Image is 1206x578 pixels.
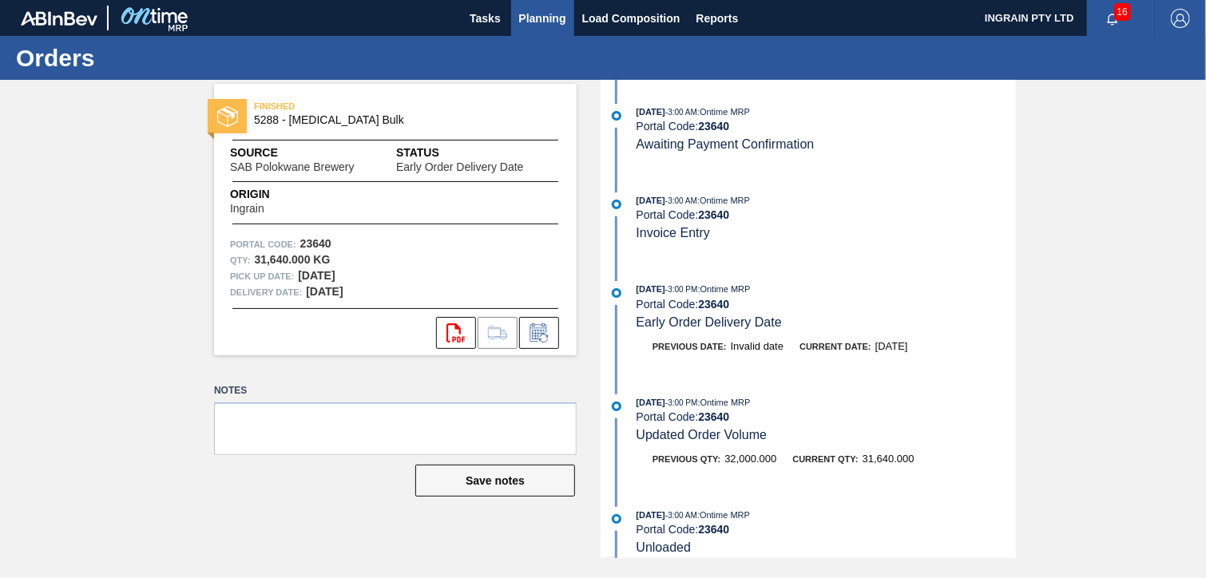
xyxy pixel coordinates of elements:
img: status [217,106,238,127]
span: Early Order Delivery Date [396,161,524,173]
img: atual [612,200,621,209]
span: [DATE] [637,398,665,407]
div: Open PDF file [436,317,476,349]
span: : Ontime MRP [697,107,750,117]
span: Current Date: [799,342,871,351]
span: 32,000.000 [724,453,776,465]
span: Status [396,144,561,161]
span: Previous Date: [653,342,727,351]
span: Updated Order Volume [637,428,768,441]
span: Planning [519,9,566,28]
img: atual [612,288,621,298]
button: Save notes [415,465,575,497]
div: Inform order change [519,317,559,349]
span: 31,640.000 [863,453,914,465]
span: Origin [230,186,304,203]
strong: [DATE] [298,269,335,282]
span: [DATE] [637,510,665,520]
span: Ingrain [230,203,264,215]
span: Reports [696,9,739,28]
div: Portal Code: [637,298,1016,311]
span: Invalid date [731,340,784,352]
h1: Orders [16,49,300,67]
span: Pick up Date: [230,268,294,284]
button: Notifications [1087,7,1138,30]
div: Portal Code: [637,120,1016,133]
span: - 3:00 AM [665,108,697,117]
span: Source [230,144,396,161]
span: Portal Code: [230,236,296,252]
span: 5288 - Dextrose Bulk [254,114,544,126]
span: Previous Qty: [653,454,720,464]
span: [DATE] [637,196,665,205]
img: Logout [1171,9,1190,28]
span: Qty : [230,252,250,268]
span: - 3:00 AM [665,196,697,205]
span: SAB Polokwane Brewery [230,161,355,173]
strong: 23640 [698,523,729,536]
img: atual [612,514,621,524]
span: Invoice Entry [637,226,710,240]
span: : Ontime MRP [697,196,750,205]
span: Unloaded [637,540,692,554]
img: atual [612,111,621,121]
div: Portal Code: [637,208,1016,221]
span: Early Order Delivery Date [637,315,782,329]
span: 16 [1114,3,1131,21]
strong: 23640 [698,298,729,311]
span: [DATE] [637,107,665,117]
div: Portal Code: [637,523,1016,536]
strong: 23640 [300,237,331,250]
div: Go to Load Composition [478,317,518,349]
img: atual [612,402,621,411]
strong: 23640 [698,120,729,133]
strong: 23640 [698,410,729,423]
span: FINISHED [254,98,478,114]
img: TNhmsLtSVTkK8tSr43FrP2fwEKptu5GPRR3wAAAABJRU5ErkJggg== [21,11,97,26]
strong: 31,640.000 KG [254,253,330,266]
label: Notes [214,379,577,402]
span: [DATE] [875,340,908,352]
span: : Ontime MRP [697,510,750,520]
span: : Ontime MRP [698,284,751,294]
span: Current Qty: [792,454,858,464]
span: - 3:00 AM [665,511,697,520]
strong: [DATE] [306,285,343,298]
span: Delivery Date: [230,284,302,300]
div: Portal Code: [637,410,1016,423]
span: Load Composition [582,9,680,28]
strong: 23640 [698,208,729,221]
span: Awaiting Payment Confirmation [637,137,815,151]
span: - 3:00 PM [665,285,698,294]
span: [DATE] [637,284,665,294]
span: Tasks [468,9,503,28]
span: - 3:00 PM [665,398,698,407]
span: : Ontime MRP [698,398,751,407]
